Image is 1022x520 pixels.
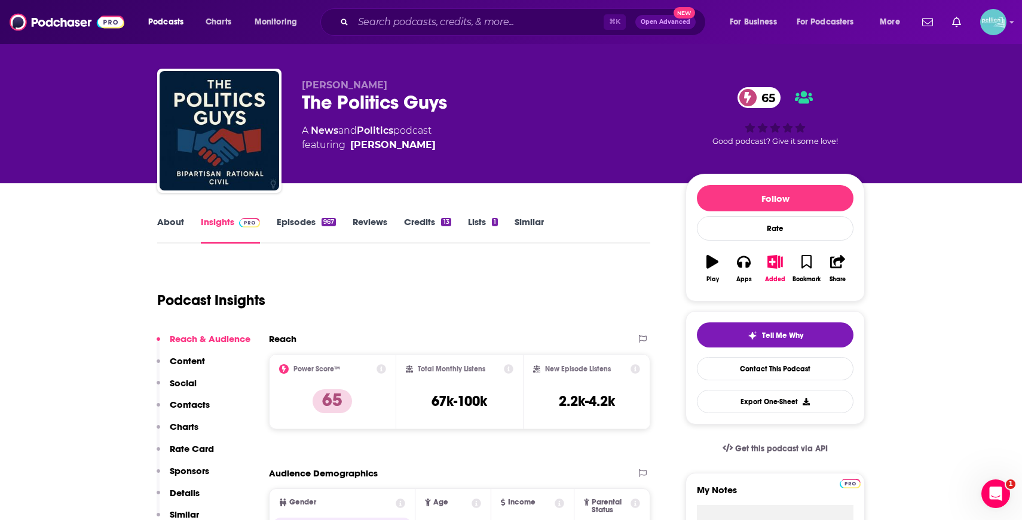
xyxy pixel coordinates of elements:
img: User Profile [980,9,1006,35]
p: Reach & Audience [170,333,250,344]
h2: Total Monthly Listens [418,365,485,373]
p: Charts [170,421,198,432]
button: open menu [140,13,199,32]
button: open menu [871,13,915,32]
a: About [157,216,184,244]
input: Search podcasts, credits, & more... [353,13,604,32]
div: A podcast [302,124,436,152]
button: Reach & Audience [157,333,250,355]
a: Show notifications dropdown [917,12,938,32]
label: My Notes [697,484,853,505]
h2: Reach [269,333,296,344]
a: Lists1 [468,216,498,244]
h2: Audience Demographics [269,467,378,479]
span: Good podcast? Give it some love! [712,137,838,146]
button: Follow [697,185,853,211]
a: Michael Baranowski [350,138,436,152]
span: Logged in as JessicaPellien [980,9,1006,35]
img: Podchaser Pro [840,479,861,488]
button: Apps [728,247,759,290]
span: Parental Status [592,499,628,514]
button: Sponsors [157,465,209,487]
button: Contacts [157,399,210,421]
a: Charts [198,13,238,32]
div: 65Good podcast? Give it some love! [686,79,865,153]
button: Added [760,247,791,290]
button: Show profile menu [980,9,1006,35]
span: For Podcasters [797,14,854,30]
button: Details [157,487,200,509]
span: Podcasts [148,14,183,30]
span: 1 [1006,479,1015,489]
a: Politics [357,125,393,136]
p: Social [170,377,197,389]
a: Pro website [840,477,861,488]
span: Charts [206,14,231,30]
h3: 2.2k-4.2k [559,392,615,410]
button: Open AdvancedNew [635,15,696,29]
a: Contact This Podcast [697,357,853,380]
h3: 67k-100k [432,392,487,410]
iframe: Intercom live chat [981,479,1010,508]
button: tell me why sparkleTell Me Why [697,322,853,347]
span: Open Advanced [641,19,690,25]
span: Gender [289,499,316,506]
h2: New Episode Listens [545,365,611,373]
p: Rate Card [170,443,214,454]
p: 65 [313,389,352,413]
span: Age [433,499,448,506]
a: Get this podcast via API [713,434,837,463]
span: [PERSON_NAME] [302,79,387,91]
div: Rate [697,216,853,241]
p: Similar [170,509,199,520]
div: Added [765,276,785,283]
a: Show notifications dropdown [947,12,966,32]
span: For Business [730,14,777,30]
img: tell me why sparkle [748,331,757,340]
span: New [674,7,695,19]
span: Monitoring [255,14,297,30]
a: Similar [515,216,544,244]
button: Rate Card [157,443,214,465]
a: Credits13 [404,216,451,244]
span: 65 [749,87,781,108]
div: 967 [322,218,336,226]
a: Episodes967 [277,216,336,244]
button: open menu [789,13,871,32]
div: Share [830,276,846,283]
img: Podchaser - Follow, Share and Rate Podcasts [10,11,124,33]
p: Sponsors [170,465,209,476]
div: 13 [441,218,451,226]
a: 65 [738,87,781,108]
button: Export One-Sheet [697,390,853,413]
button: Bookmark [791,247,822,290]
span: Get this podcast via API [735,444,828,454]
button: Share [822,247,853,290]
button: Charts [157,421,198,443]
button: Content [157,355,205,377]
h1: Podcast Insights [157,291,265,309]
span: ⌘ K [604,14,626,30]
div: Bookmark [792,276,821,283]
div: Play [706,276,719,283]
div: Apps [736,276,752,283]
h2: Power Score™ [293,365,340,373]
span: Income [508,499,536,506]
a: InsightsPodchaser Pro [201,216,260,244]
button: Social [157,377,197,399]
p: Details [170,487,200,499]
p: Contacts [170,399,210,410]
div: 1 [492,218,498,226]
span: More [880,14,900,30]
p: Content [170,355,205,367]
button: open menu [721,13,792,32]
button: Play [697,247,728,290]
a: News [311,125,338,136]
span: featuring [302,138,436,152]
div: Search podcasts, credits, & more... [332,8,717,36]
img: The Politics Guys [160,71,279,190]
button: open menu [246,13,313,32]
span: and [338,125,357,136]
